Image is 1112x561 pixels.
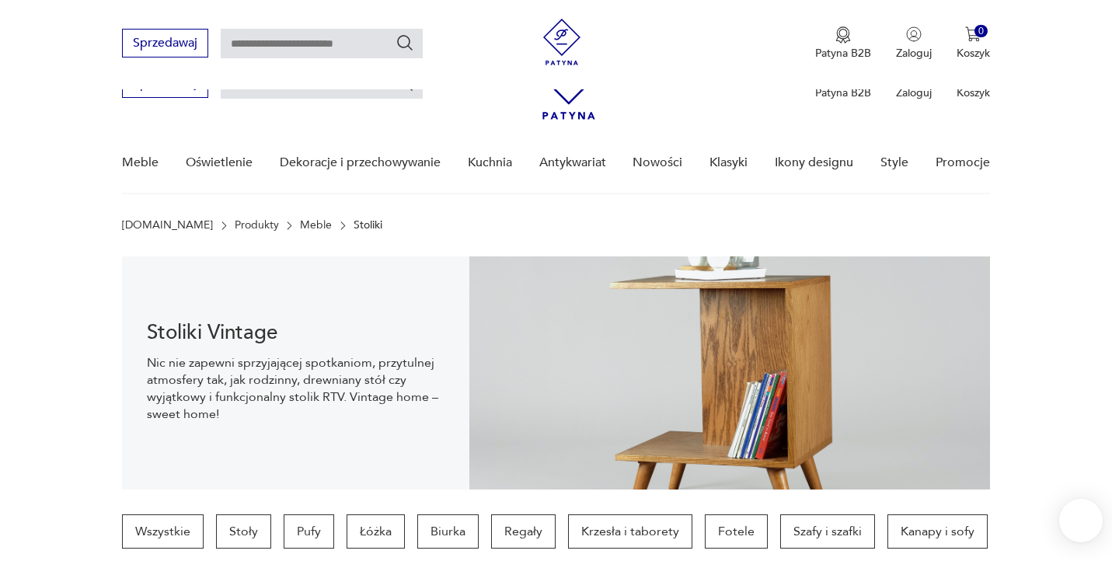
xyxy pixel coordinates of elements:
a: Meble [122,133,159,193]
a: Kanapy i sofy [887,514,988,549]
p: Patyna B2B [815,46,871,61]
img: 2a258ee3f1fcb5f90a95e384ca329760.jpg [469,256,990,490]
a: Antykwariat [539,133,606,193]
p: Koszyk [957,85,990,100]
button: 0Koszyk [957,26,990,61]
a: Meble [300,219,332,232]
a: Biurka [417,514,479,549]
img: Ikona koszyka [965,26,981,42]
a: Sprzedawaj [122,79,208,90]
a: Ikona medaluPatyna B2B [815,26,871,61]
h1: Stoliki Vintage [147,323,444,342]
p: Zaloguj [896,85,932,100]
a: Nowości [633,133,682,193]
a: Pufy [284,514,334,549]
img: Ikona medalu [835,26,851,44]
p: Patyna B2B [815,85,871,100]
a: Promocje [936,133,990,193]
p: Nic nie zapewni sprzyjającej spotkaniom, przytulnej atmosfery tak, jak rodzinny, drewniany stół c... [147,354,444,423]
p: Zaloguj [896,46,932,61]
a: Style [880,133,908,193]
a: [DOMAIN_NAME] [122,219,213,232]
a: Wszystkie [122,514,204,549]
a: Produkty [235,219,279,232]
div: 0 [974,25,988,38]
button: Szukaj [396,33,414,52]
a: Dekoracje i przechowywanie [280,133,441,193]
button: Patyna B2B [815,26,871,61]
a: Ikony designu [775,133,853,193]
a: Łóżka [347,514,405,549]
p: Stoliki [354,219,382,232]
a: Szafy i szafki [780,514,875,549]
button: Zaloguj [896,26,932,61]
a: Klasyki [709,133,748,193]
a: Kuchnia [468,133,512,193]
img: Patyna - sklep z meblami i dekoracjami vintage [539,19,585,65]
iframe: Smartsupp widget button [1059,499,1103,542]
button: Sprzedawaj [122,29,208,57]
a: Oświetlenie [186,133,253,193]
img: Ikonka użytkownika [906,26,922,42]
a: Fotele [705,514,768,549]
a: Regały [491,514,556,549]
a: Stoły [216,514,271,549]
p: Koszyk [957,46,990,61]
a: Krzesła i taborety [568,514,692,549]
a: Sprzedawaj [122,39,208,50]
